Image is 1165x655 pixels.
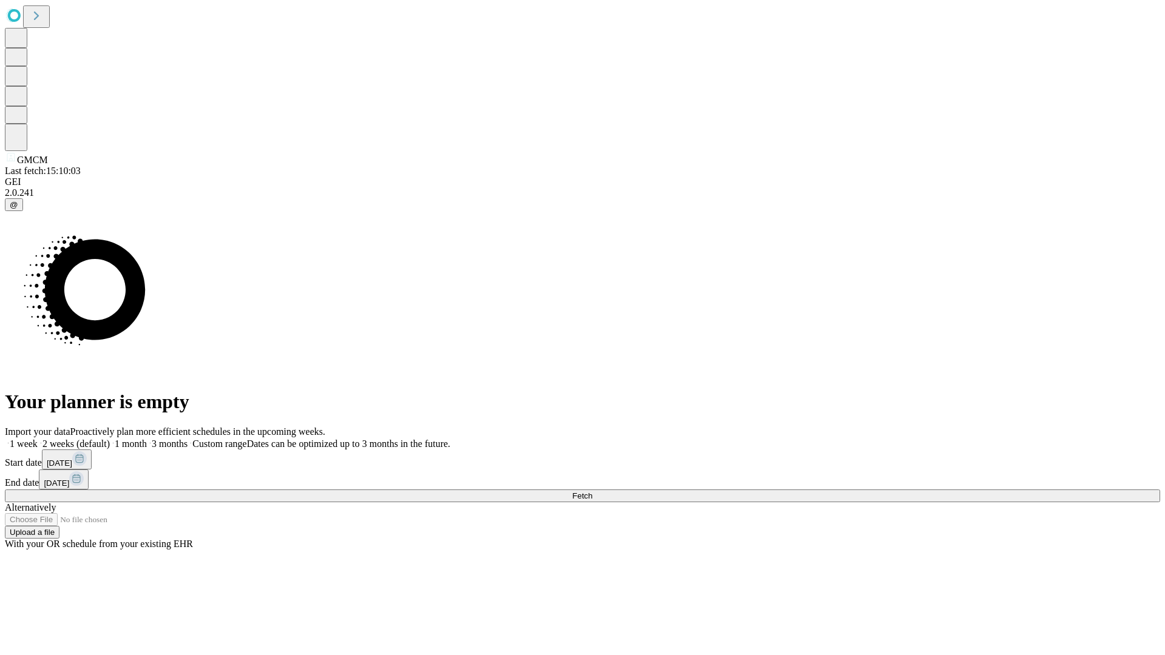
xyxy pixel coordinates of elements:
[10,200,18,209] span: @
[5,176,1160,187] div: GEI
[572,491,592,500] span: Fetch
[5,502,56,512] span: Alternatively
[5,526,59,539] button: Upload a file
[39,469,89,489] button: [DATE]
[10,438,38,449] span: 1 week
[47,458,72,468] span: [DATE]
[192,438,246,449] span: Custom range
[5,198,23,211] button: @
[5,489,1160,502] button: Fetch
[115,438,147,449] span: 1 month
[5,166,81,176] span: Last fetch: 15:10:03
[5,469,1160,489] div: End date
[17,155,48,165] span: GMCM
[42,438,110,449] span: 2 weeks (default)
[152,438,187,449] span: 3 months
[5,391,1160,413] h1: Your planner is empty
[5,187,1160,198] div: 2.0.241
[5,539,193,549] span: With your OR schedule from your existing EHR
[247,438,450,449] span: Dates can be optimized up to 3 months in the future.
[70,426,325,437] span: Proactively plan more efficient schedules in the upcoming weeks.
[44,479,69,488] span: [DATE]
[5,449,1160,469] div: Start date
[5,426,70,437] span: Import your data
[42,449,92,469] button: [DATE]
